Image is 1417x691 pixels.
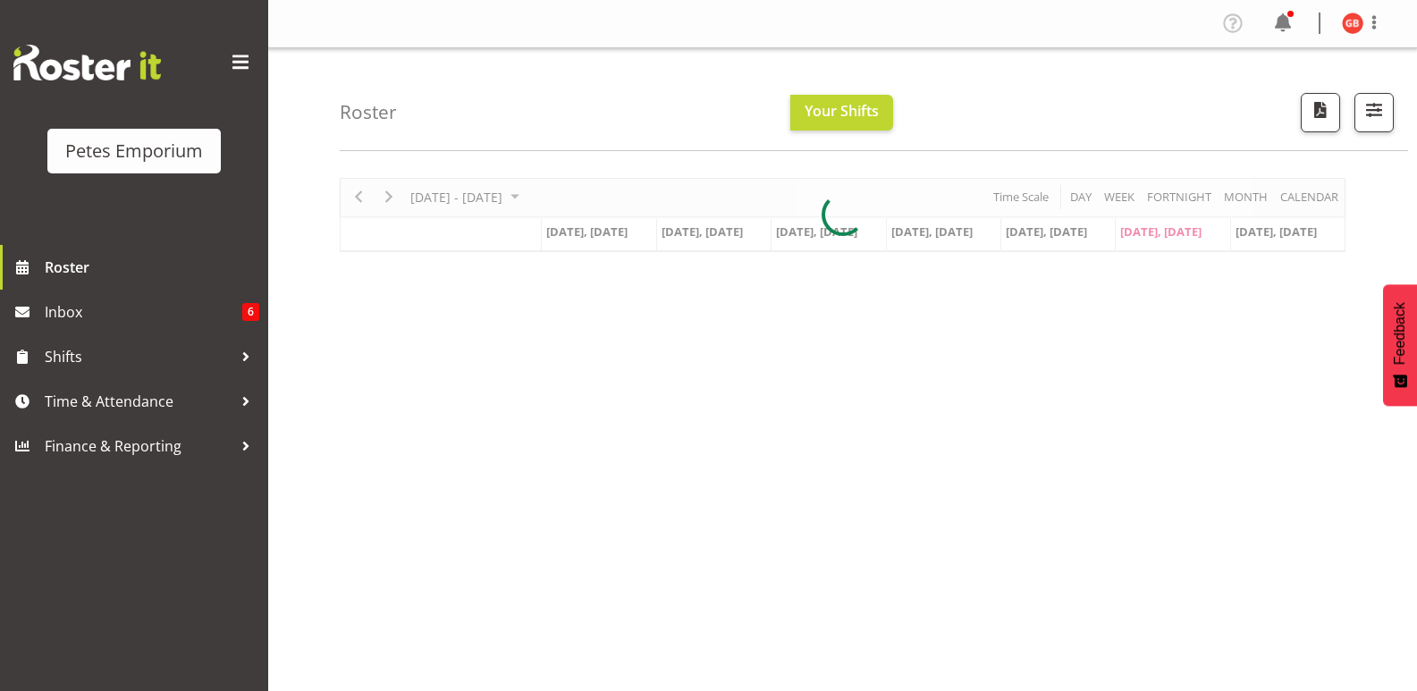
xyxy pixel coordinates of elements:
[1301,93,1340,132] button: Download a PDF of the roster according to the set date range.
[65,138,203,164] div: Petes Emporium
[790,95,893,131] button: Your Shifts
[45,254,259,281] span: Roster
[805,101,879,121] span: Your Shifts
[45,388,232,415] span: Time & Attendance
[13,45,161,80] img: Rosterit website logo
[242,303,259,321] span: 6
[1383,284,1417,406] button: Feedback - Show survey
[1342,13,1363,34] img: gillian-byford11184.jpg
[45,433,232,459] span: Finance & Reporting
[45,299,242,325] span: Inbox
[340,102,397,122] h4: Roster
[1392,302,1408,365] span: Feedback
[45,343,232,370] span: Shifts
[1354,93,1394,132] button: Filter Shifts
